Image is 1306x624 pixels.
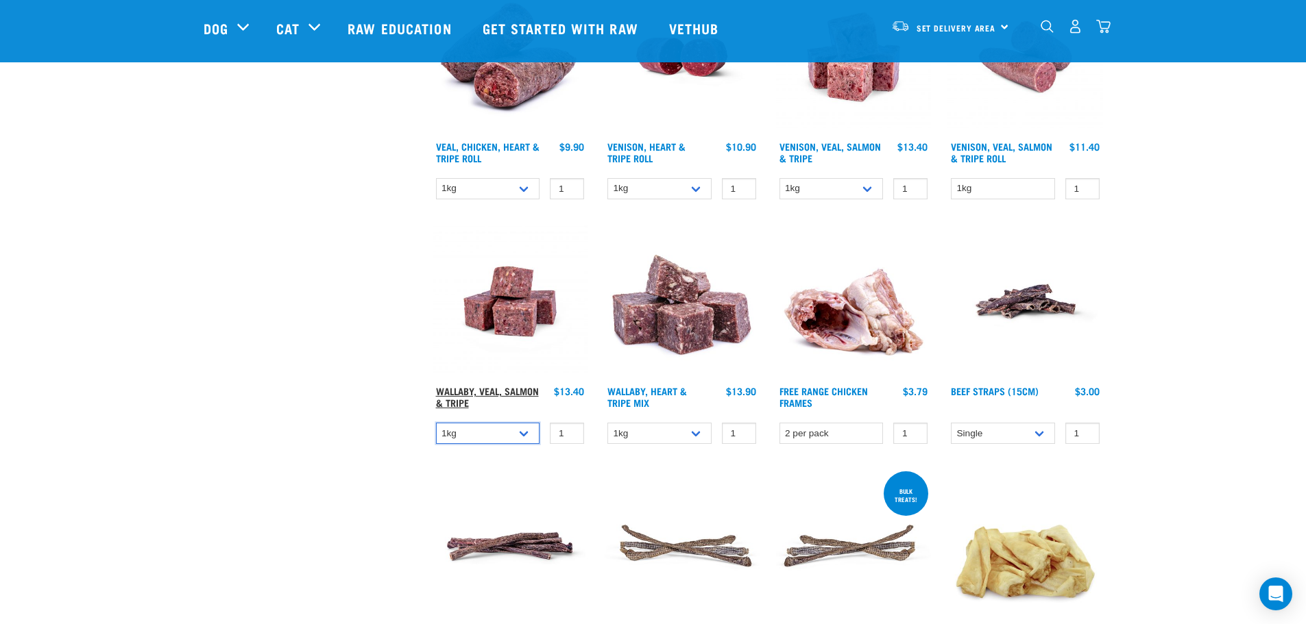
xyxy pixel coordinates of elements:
[604,224,760,379] img: 1174 Wallaby Heart Tripe Mix 01
[951,144,1052,160] a: Venison, Veal, Salmon & Tripe Roll
[1259,577,1292,610] div: Open Intercom Messenger
[436,388,539,404] a: Wallaby, Veal, Salmon & Tripe
[1075,386,1100,397] div: $3.00
[726,386,756,397] div: $13.90
[951,388,1039,393] a: Beef Straps (15cm)
[917,25,996,30] span: Set Delivery Area
[604,469,760,624] img: Venison Straps
[1068,19,1083,34] img: user.png
[559,141,584,152] div: $9.90
[893,423,928,444] input: 1
[884,481,928,510] div: BULK TREATS!
[1096,19,1111,34] img: home-icon@2x.png
[776,469,932,624] img: Stack of 3 Venison Straps Treats for Pets
[433,224,588,379] img: Wallaby Veal Salmon Tripe 1642
[607,388,687,404] a: Wallaby, Heart & Tripe Mix
[779,388,868,404] a: Free Range Chicken Frames
[204,18,228,38] a: Dog
[607,144,686,160] a: Venison, Heart & Tripe Roll
[776,224,932,379] img: 1236 Chicken Frame Turks 01
[903,386,928,397] div: $3.79
[334,1,468,55] a: Raw Education
[655,1,736,55] a: Vethub
[1065,178,1100,199] input: 1
[722,423,756,444] input: 1
[891,20,910,32] img: van-moving.png
[469,1,655,55] a: Get started with Raw
[726,141,756,152] div: $10.90
[893,178,928,199] input: 1
[550,178,584,199] input: 1
[276,18,300,38] a: Cat
[554,386,584,397] div: $13.40
[897,141,928,152] div: $13.40
[1069,141,1100,152] div: $11.40
[947,224,1103,379] img: Raw Essentials Beef Straps 15cm 6 Pack
[722,178,756,199] input: 1
[1065,423,1100,444] input: 1
[947,469,1103,624] img: Pile Of Lamb Ears Treat For Pets
[1041,20,1054,33] img: home-icon-1@2x.png
[433,469,588,624] img: Raw Essentials Beef Straps 6 Pack
[779,144,881,160] a: Venison, Veal, Salmon & Tripe
[436,144,540,160] a: Veal, Chicken, Heart & Tripe Roll
[550,423,584,444] input: 1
